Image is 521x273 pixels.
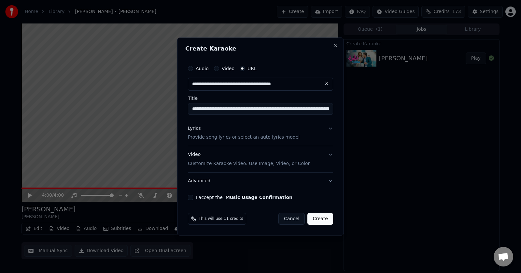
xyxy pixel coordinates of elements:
button: LyricsProvide song lyrics or select an auto lyrics model [188,120,333,146]
p: Provide song lyrics or select an auto lyrics model [188,134,300,141]
div: Video [188,152,310,167]
div: Lyrics [188,125,201,132]
label: Title [188,96,333,100]
button: Create [307,213,333,225]
p: Customize Karaoke Video: Use Image, Video, or Color [188,160,310,167]
span: This will use 11 credits [199,216,243,221]
button: Advanced [188,173,333,190]
label: Audio [196,66,209,71]
label: Video [222,66,234,71]
button: I accept the [225,195,292,200]
label: URL [247,66,257,71]
button: VideoCustomize Karaoke Video: Use Image, Video, or Color [188,146,333,173]
label: I accept the [196,195,292,200]
h2: Create Karaoke [185,46,336,52]
button: Cancel [278,213,305,225]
